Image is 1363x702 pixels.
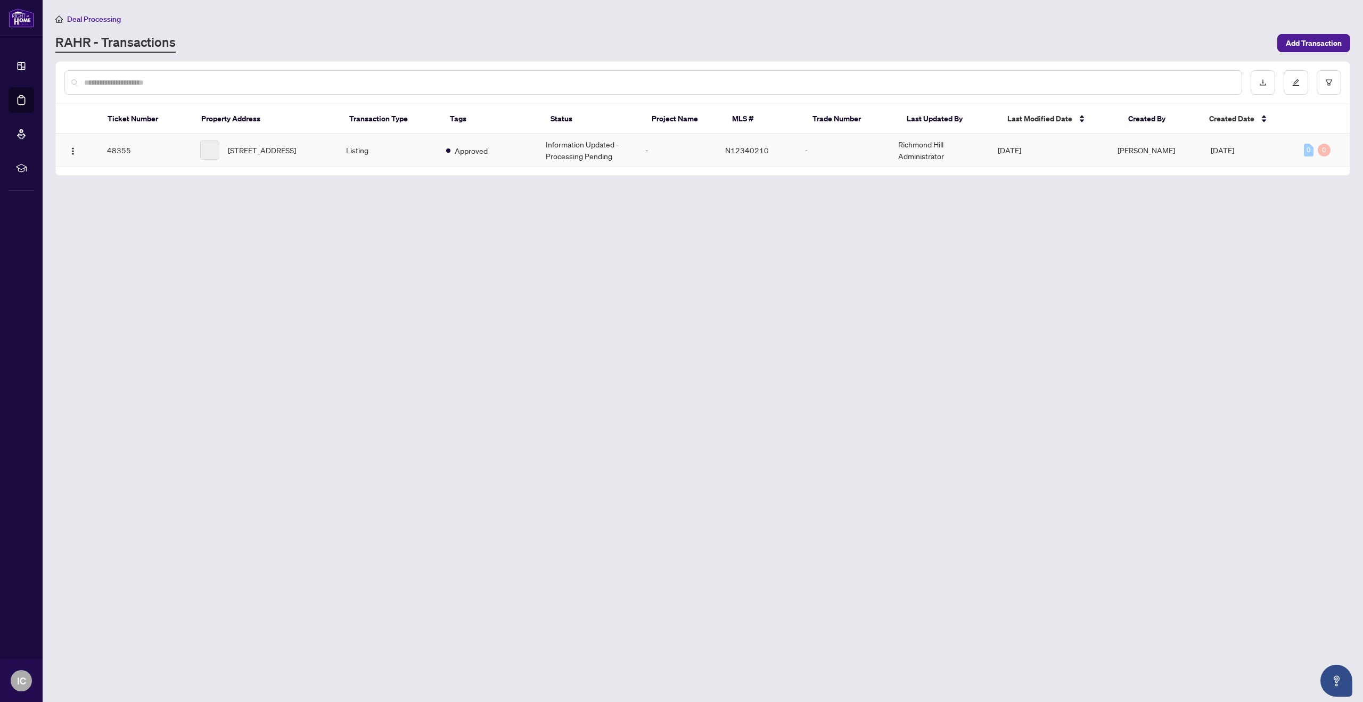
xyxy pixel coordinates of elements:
span: IC [17,673,26,688]
span: edit [1292,79,1300,86]
th: Project Name [643,104,724,134]
th: Created Date [1201,104,1295,134]
th: Transaction Type [341,104,441,134]
div: 0 [1318,144,1331,156]
span: filter [1325,79,1333,86]
button: Add Transaction [1277,34,1350,52]
span: [PERSON_NAME] [1118,145,1175,155]
span: Last Modified Date [1007,113,1072,125]
span: Approved [455,145,488,156]
th: Ticket Number [99,104,193,134]
span: [DATE] [1211,145,1234,155]
img: Logo [69,147,77,155]
th: Last Modified Date [999,104,1120,134]
button: edit [1284,70,1308,95]
span: Add Transaction [1286,35,1342,52]
th: Trade Number [804,104,898,134]
span: Deal Processing [67,14,121,24]
th: Last Updated By [898,104,999,134]
td: Richmond Hill Administrator [890,134,989,167]
th: Created By [1120,104,1200,134]
span: download [1259,79,1267,86]
a: RAHR - Transactions [55,34,176,53]
td: Information Updated - Processing Pending [537,134,637,167]
td: - [637,134,717,167]
button: filter [1317,70,1341,95]
span: home [55,15,63,23]
div: 0 [1304,144,1313,156]
th: Tags [441,104,542,134]
th: MLS # [724,104,804,134]
img: logo [9,8,34,28]
th: Property Address [193,104,341,134]
td: 48355 [98,134,192,167]
span: [DATE] [998,145,1021,155]
span: Created Date [1209,113,1254,125]
button: download [1251,70,1275,95]
th: Status [542,104,643,134]
button: Open asap [1320,665,1352,697]
td: Listing [338,134,437,167]
span: [STREET_ADDRESS] [228,144,296,156]
td: - [797,134,890,167]
span: N12340210 [725,145,769,155]
button: Logo [64,142,81,159]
